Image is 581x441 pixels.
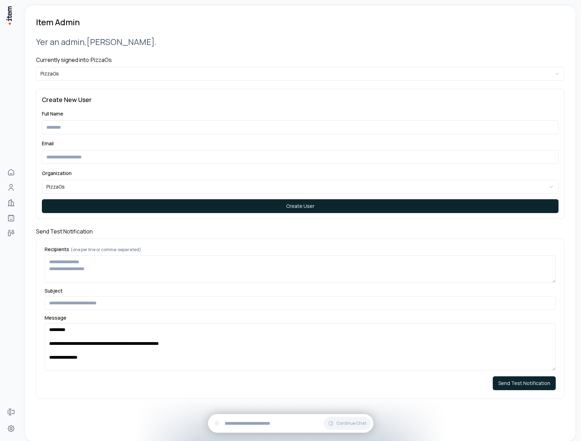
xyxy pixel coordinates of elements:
label: Subject [45,288,556,293]
a: Home [4,165,18,179]
a: Companies [4,196,18,210]
h4: Send Test Notification [36,227,564,236]
label: Recipients [45,247,556,252]
label: Message [45,315,556,320]
a: Agents [4,211,18,225]
a: Contacts [4,181,18,194]
a: Forms [4,405,18,419]
label: Organization [42,170,72,176]
h4: Currently signed into: PizzaOs [36,56,564,64]
h1: Item Admin [36,17,80,28]
button: Send Test Notification [493,376,556,390]
button: Continue Chat [324,417,371,430]
label: Full Name [42,110,63,117]
span: Continue Chat [336,421,366,426]
button: Create User [42,199,559,213]
a: deals [4,226,18,240]
img: Item Brain Logo [6,6,12,25]
label: Email [42,140,54,147]
h3: Create New User [42,95,559,104]
a: Settings [4,422,18,435]
h2: Yer an admin, [PERSON_NAME] . [36,36,564,47]
span: (one per line or comma-separated) [71,247,141,252]
div: Continue Chat [208,414,373,433]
